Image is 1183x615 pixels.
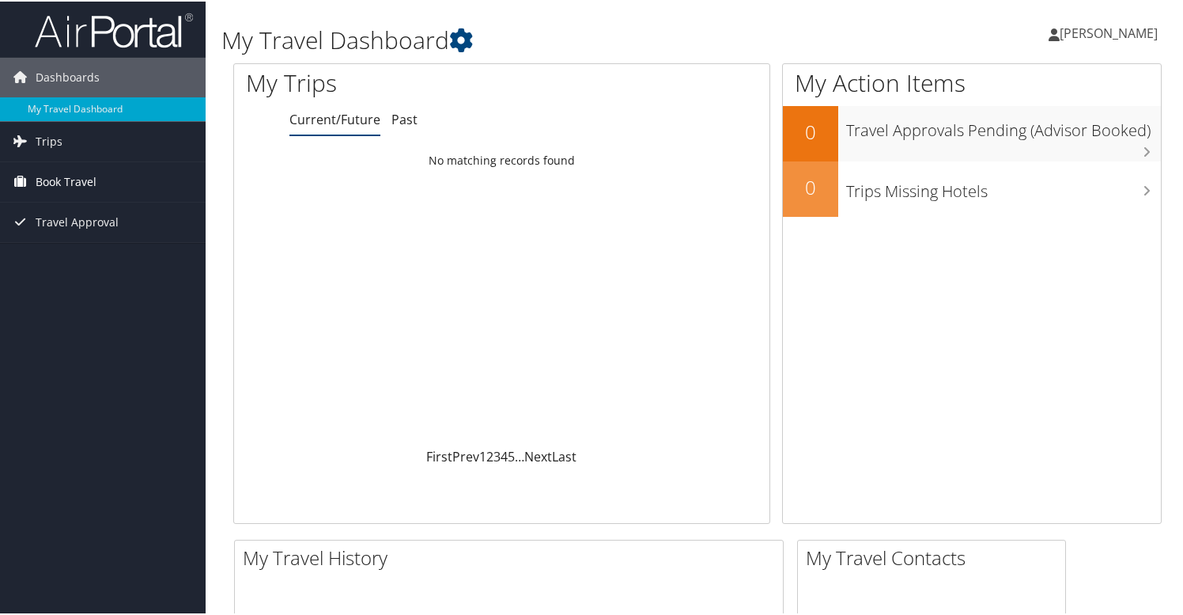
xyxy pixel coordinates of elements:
[524,446,552,464] a: Next
[552,446,576,464] a: Last
[391,109,418,127] a: Past
[36,161,96,200] span: Book Travel
[508,446,515,464] a: 5
[515,446,524,464] span: …
[501,446,508,464] a: 4
[452,446,479,464] a: Prev
[846,110,1161,140] h3: Travel Approvals Pending (Advisor Booked)
[426,446,452,464] a: First
[806,543,1065,570] h2: My Travel Contacts
[35,10,193,47] img: airportal-logo.png
[846,171,1161,201] h3: Trips Missing Hotels
[234,145,769,173] td: No matching records found
[1060,23,1158,40] span: [PERSON_NAME]
[243,543,783,570] h2: My Travel History
[783,173,838,199] h2: 0
[783,104,1161,160] a: 0Travel Approvals Pending (Advisor Booked)
[479,446,486,464] a: 1
[36,120,62,160] span: Trips
[221,22,856,55] h1: My Travel Dashboard
[1049,8,1174,55] a: [PERSON_NAME]
[783,65,1161,98] h1: My Action Items
[486,446,493,464] a: 2
[783,160,1161,215] a: 0Trips Missing Hotels
[36,56,100,96] span: Dashboards
[493,446,501,464] a: 3
[289,109,380,127] a: Current/Future
[36,201,119,241] span: Travel Approval
[246,65,535,98] h1: My Trips
[783,117,838,144] h2: 0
